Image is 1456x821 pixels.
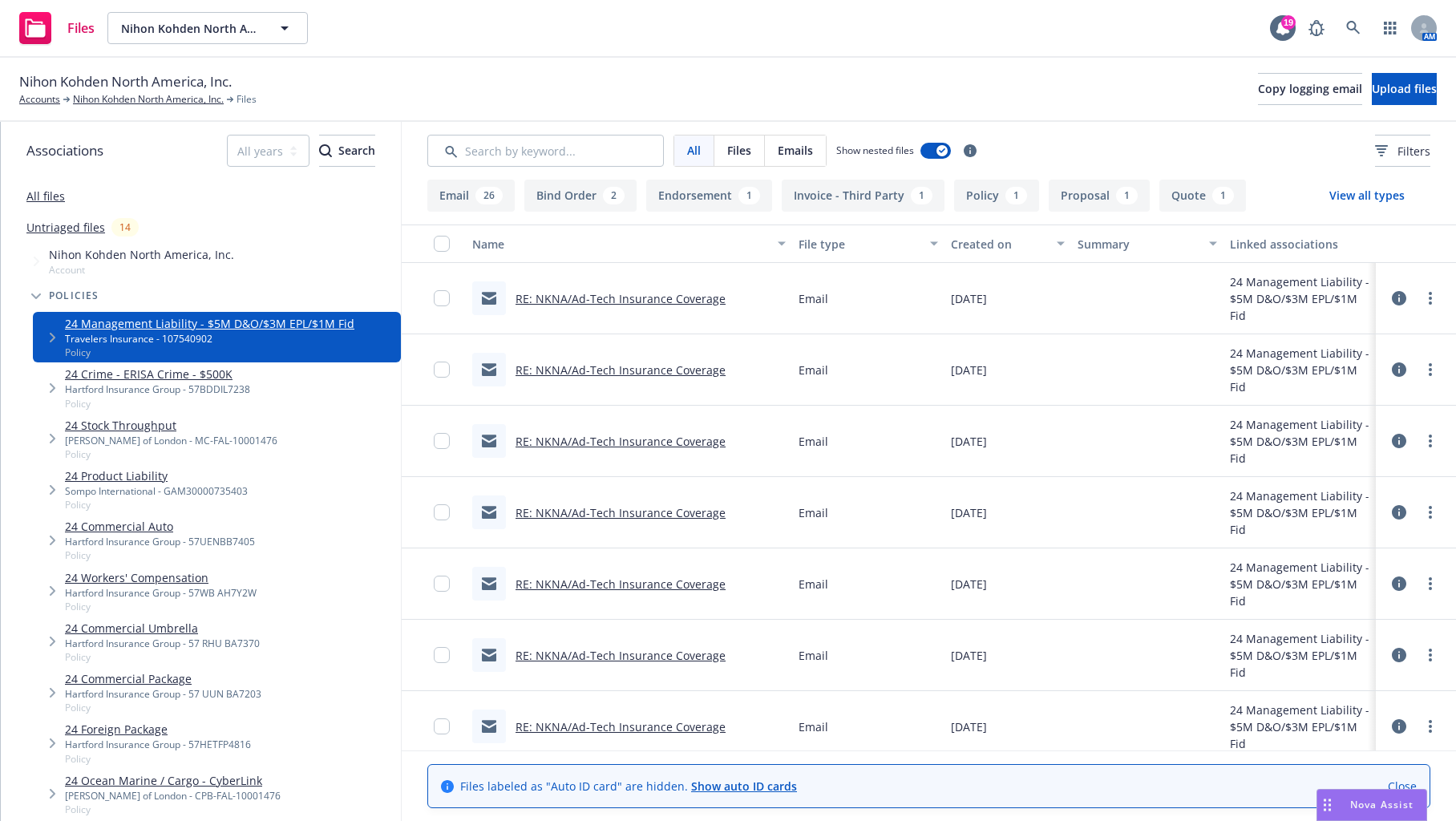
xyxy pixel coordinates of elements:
[49,291,99,301] span: Policies
[1071,224,1223,263] button: Summary
[782,180,944,212] button: Invoice - Third Party
[799,718,828,735] span: Email
[1421,503,1440,522] a: more
[1374,12,1406,44] a: Switch app
[65,346,354,359] span: Policy
[1049,180,1150,212] button: Proposal
[1337,12,1369,44] a: Search
[911,187,932,204] div: 1
[65,434,277,447] div: [PERSON_NAME] of London - MC-FAL-10001476
[691,779,797,794] a: Show auto ID cards
[516,291,726,306] a: RE: NKNA/Ad-Tech Insurance Coverage
[516,576,726,592] a: RE: NKNA/Ad-Tech Insurance Coverage
[1372,73,1437,105] button: Upload files
[434,718,450,734] input: Toggle Row Selected
[26,219,105,236] a: Untriaged files
[1116,187,1138,204] div: 1
[799,576,828,592] span: Email
[319,135,375,167] button: SearchSearch
[65,397,250,410] span: Policy
[427,180,515,212] button: Email
[1223,224,1376,263] button: Linked associations
[319,135,375,166] div: Search
[67,22,95,34] span: Files
[516,648,726,663] a: RE: NKNA/Ad-Tech Insurance Coverage
[799,362,828,378] span: Email
[1388,778,1417,795] a: Close
[65,447,277,461] span: Policy
[951,433,987,450] span: [DATE]
[65,417,277,434] a: 24 Stock Throughput
[472,236,768,253] div: Name
[434,362,450,378] input: Toggle Row Selected
[49,263,234,277] span: Account
[1316,789,1427,821] button: Nova Assist
[319,144,332,157] svg: Search
[1421,360,1440,379] a: more
[460,778,797,795] span: Files labeled as "Auto ID card" are hidden.
[1230,416,1369,467] div: 24 Management Liability - $5M D&O/$3M EPL/$1M Fid
[65,332,354,346] div: Travelers Insurance - 107540902
[65,752,251,766] span: Policy
[1230,630,1369,681] div: 24 Management Liability - $5M D&O/$3M EPL/$1M Fid
[19,92,60,107] a: Accounts
[65,548,255,562] span: Policy
[65,484,248,498] div: Sompo International - GAM30000735403
[19,71,232,92] span: Nihon Kohden North America, Inc.
[516,505,726,520] a: RE: NKNA/Ad-Tech Insurance Coverage
[65,366,250,382] a: 24 Crime - ERISA Crime - $500K
[1397,143,1430,160] span: Filters
[1350,798,1414,811] span: Nova Assist
[65,803,281,816] span: Policy
[951,362,987,378] span: [DATE]
[65,701,261,714] span: Policy
[1421,289,1440,308] a: more
[13,6,101,51] a: Files
[434,236,450,252] input: Select all
[65,738,251,751] div: Hartford Insurance Group - 57HETFP4816
[427,135,664,167] input: Search by keyword...
[475,187,503,204] div: 26
[836,144,914,157] span: Show nested files
[1304,180,1430,212] button: View all types
[951,576,987,592] span: [DATE]
[1375,143,1430,160] span: Filters
[778,142,813,159] span: Emails
[1375,135,1430,167] button: Filters
[49,246,234,263] span: Nihon Kohden North America, Inc.
[1230,559,1369,609] div: 24 Management Liability - $5M D&O/$3M EPL/$1M Fid
[111,218,139,237] div: 14
[687,142,701,159] span: All
[65,687,261,701] div: Hartford Insurance Group - 57 UUN BA7203
[65,637,260,650] div: Hartford Insurance Group - 57 RHU BA7370
[1230,487,1369,538] div: 24 Management Liability - $5M D&O/$3M EPL/$1M Fid
[1230,345,1369,395] div: 24 Management Liability - $5M D&O/$3M EPL/$1M Fid
[1159,180,1246,212] button: Quote
[603,187,625,204] div: 2
[466,224,792,263] button: Name
[1230,236,1369,253] div: Linked associations
[799,290,828,307] span: Email
[1300,12,1333,44] a: Report a Bug
[73,92,224,107] a: Nihon Kohden North America, Inc.
[1078,236,1199,253] div: Summary
[65,467,248,484] a: 24 Product Liability
[65,650,260,664] span: Policy
[65,586,257,600] div: Hartford Insurance Group - 57WB AH7Y2W
[954,180,1039,212] button: Policy
[434,576,450,592] input: Toggle Row Selected
[1372,81,1437,96] span: Upload files
[799,236,920,253] div: File type
[1317,790,1337,820] div: Drag to move
[1258,73,1362,105] button: Copy logging email
[1230,273,1369,324] div: 24 Management Liability - $5M D&O/$3M EPL/$1M Fid
[65,518,255,535] a: 24 Commercial Auto
[516,362,726,378] a: RE: NKNA/Ad-Tech Insurance Coverage
[65,535,255,548] div: Hartford Insurance Group - 57UENBB7405
[65,670,261,687] a: 24 Commercial Package
[1421,574,1440,593] a: more
[65,620,260,637] a: 24 Commercial Umbrella
[1421,645,1440,665] a: more
[121,20,260,37] span: Nihon Kohden North America, Inc.
[26,140,103,161] span: Associations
